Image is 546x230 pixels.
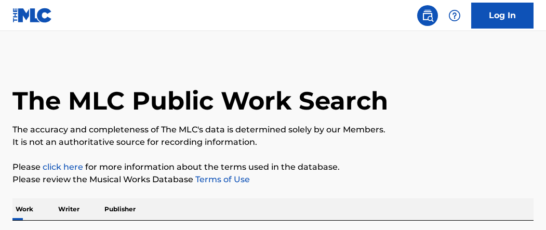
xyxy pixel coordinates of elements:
img: MLC Logo [12,8,52,23]
div: Help [444,5,465,26]
p: It is not an authoritative source for recording information. [12,136,534,148]
p: Please for more information about the terms used in the database. [12,161,534,173]
img: search [421,9,434,22]
p: Work [12,198,36,220]
a: Log In [471,3,534,29]
p: Please review the Musical Works Database [12,173,534,186]
p: Writer [55,198,83,220]
a: Public Search [417,5,438,26]
p: Publisher [101,198,139,220]
a: Terms of Use [193,174,250,184]
p: The accuracy and completeness of The MLC's data is determined solely by our Members. [12,124,534,136]
a: click here [43,162,83,172]
img: help [448,9,461,22]
h1: The MLC Public Work Search [12,85,388,116]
